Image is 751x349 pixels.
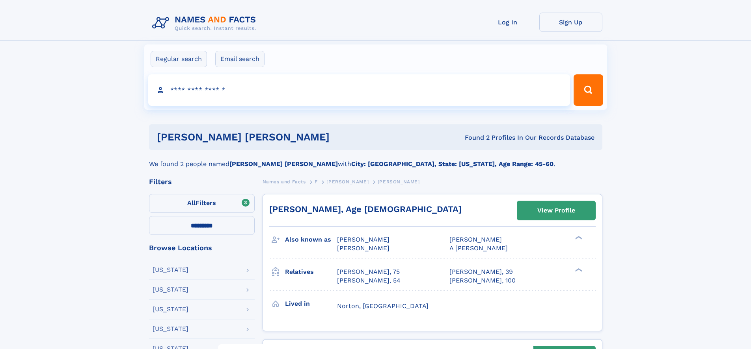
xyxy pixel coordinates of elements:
a: [PERSON_NAME] [326,177,369,187]
span: F [315,179,318,185]
div: [US_STATE] [153,306,188,312]
label: Regular search [151,51,207,67]
h3: Relatives [285,265,337,279]
h3: Also known as [285,233,337,246]
label: Email search [215,51,265,67]
span: [PERSON_NAME] [378,179,420,185]
a: [PERSON_NAME], 54 [337,276,401,285]
span: A [PERSON_NAME] [449,244,508,252]
div: ❯ [573,267,583,272]
a: [PERSON_NAME], Age [DEMOGRAPHIC_DATA] [269,204,462,214]
label: Filters [149,194,255,213]
b: City: [GEOGRAPHIC_DATA], State: [US_STATE], Age Range: 45-60 [351,160,553,168]
div: Filters [149,178,255,185]
span: Norton, [GEOGRAPHIC_DATA] [337,302,429,310]
span: All [187,199,196,207]
h3: Lived in [285,297,337,310]
img: Logo Names and Facts [149,13,263,34]
div: [US_STATE] [153,326,188,332]
div: ❯ [573,235,583,240]
button: Search Button [574,74,603,106]
a: Log In [476,13,539,32]
a: View Profile [517,201,595,220]
a: F [315,177,318,187]
a: [PERSON_NAME], 39 [449,268,513,276]
span: [PERSON_NAME] [337,236,389,243]
input: search input [148,74,570,106]
a: [PERSON_NAME], 100 [449,276,516,285]
div: [US_STATE] [153,286,188,293]
b: [PERSON_NAME] [PERSON_NAME] [229,160,338,168]
div: We found 2 people named with . [149,150,602,169]
div: Found 2 Profiles In Our Records Database [397,133,594,142]
div: [US_STATE] [153,267,188,273]
a: [PERSON_NAME], 75 [337,268,400,276]
span: [PERSON_NAME] [337,244,389,252]
h1: [PERSON_NAME] [PERSON_NAME] [157,132,397,142]
span: [PERSON_NAME] [326,179,369,185]
a: Names and Facts [263,177,306,187]
span: [PERSON_NAME] [449,236,502,243]
div: View Profile [537,201,575,220]
div: Browse Locations [149,244,255,251]
a: Sign Up [539,13,602,32]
